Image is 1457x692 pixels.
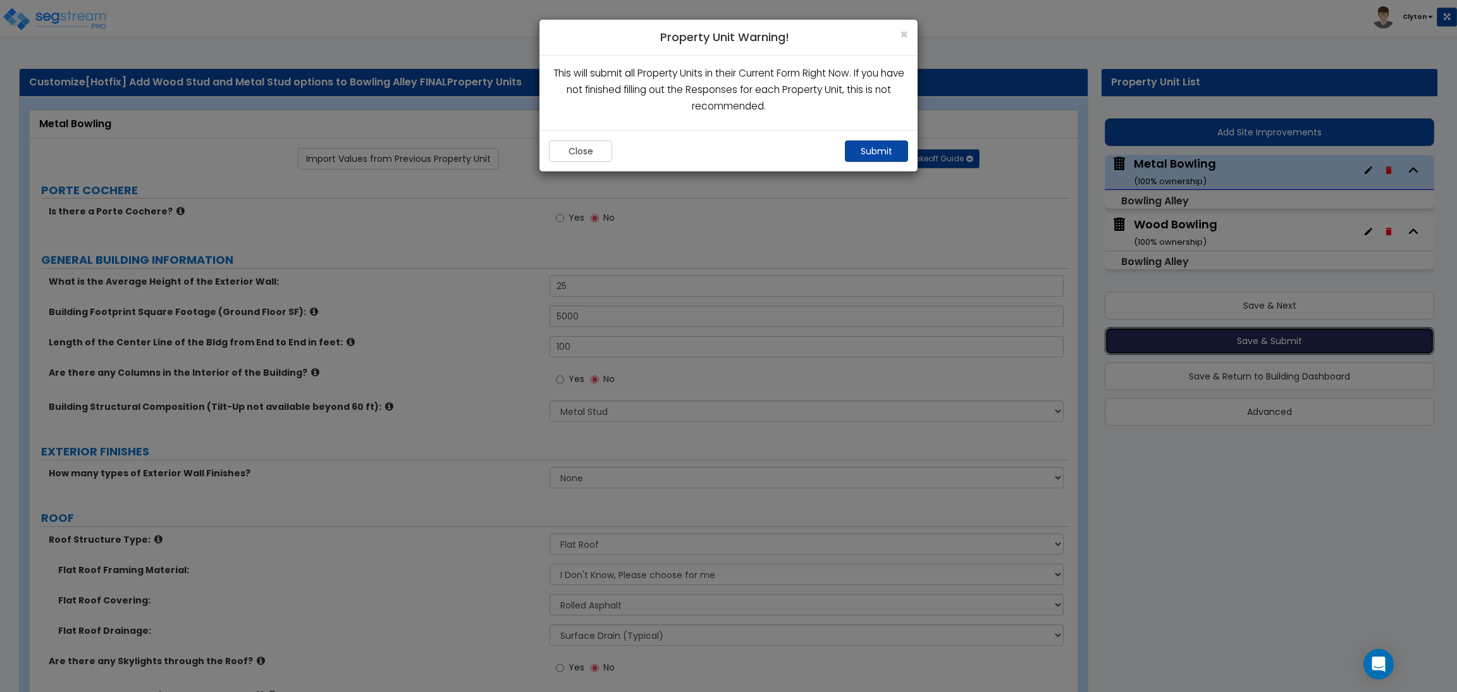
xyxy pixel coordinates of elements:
button: Submit [845,140,908,162]
button: Close [900,28,908,41]
p: This will submit all Property Units in their Current Form Right Now. If you have not finished fil... [549,65,908,115]
h4: Property Unit Warning! [549,29,908,46]
span: × [900,25,908,44]
button: Close [549,140,612,162]
div: Open Intercom Messenger [1363,649,1394,679]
